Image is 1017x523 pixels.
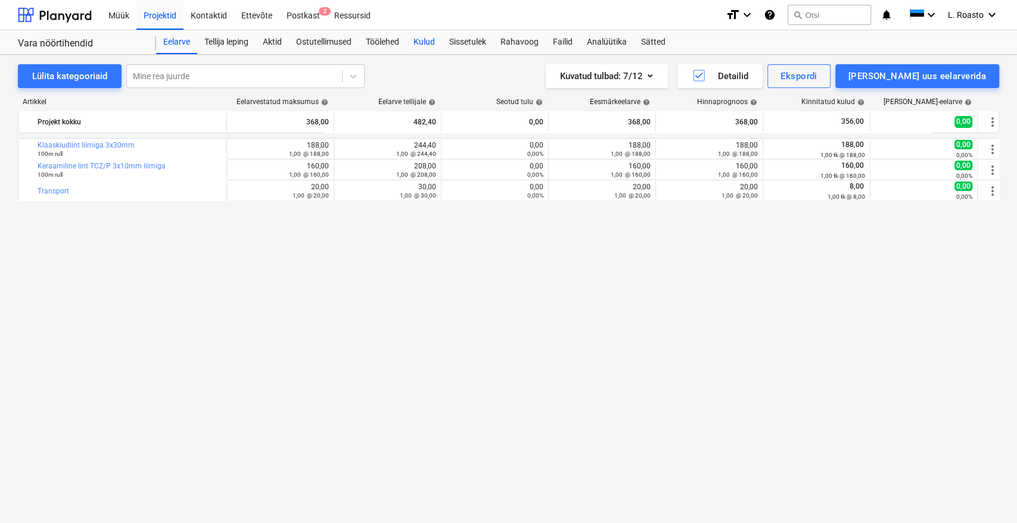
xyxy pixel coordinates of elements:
small: 1,00 @ 160,00 [289,171,329,178]
a: Transport [38,187,69,195]
span: 0,00 [954,161,972,170]
small: 1,00 @ 20,00 [293,192,329,199]
small: 1,00 tk @ 188,00 [820,152,865,158]
div: 0,00 [446,162,543,178]
a: Klaaskiudlint liimiga 3x30mm [38,141,135,149]
small: 1,00 @ 188,00 [289,151,329,157]
span: help [426,99,436,106]
small: 1,00 @ 208,00 [396,171,436,178]
small: 1,00 tk @ 160,00 [820,173,865,179]
small: 1,00 @ 20,00 [614,192,651,199]
i: Abikeskus [764,8,776,22]
div: 368,00 [232,112,329,131]
small: 1,00 @ 30,00 [400,192,436,199]
span: search [793,10,803,20]
span: 2 [319,7,331,15]
small: 100m rull [38,171,63,178]
a: Sissetulek [442,30,493,54]
a: Sätted [634,30,673,54]
span: 356,00 [840,117,865,127]
div: Kinnitatud kulud [801,98,864,106]
i: keyboard_arrow_down [985,8,999,22]
div: 208,00 [339,162,436,178]
div: 160,00 [553,162,651,178]
div: Hinnaprognoos [697,98,757,106]
button: Lülita kategooriaid [18,64,122,88]
div: 0,00 [446,141,543,158]
button: [PERSON_NAME] uus eelarverida [835,64,999,88]
a: Kulud [406,30,442,54]
div: 368,00 [553,112,651,131]
span: Rohkem tegevusi [985,163,1000,177]
i: notifications [881,8,892,22]
span: Rohkem tegevusi [985,184,1000,198]
a: Ostutellimused [289,30,359,54]
a: Eelarve [156,30,197,54]
a: Failid [546,30,580,54]
div: Töölehed [359,30,406,54]
div: Detailid [692,68,748,84]
div: Kuvatud tulbad : 7/12 [560,68,654,84]
span: L. Roasto [948,10,984,20]
div: Vara nöörtihendid [18,37,142,50]
div: 244,40 [339,141,436,158]
small: 0,00% [956,152,972,158]
small: 1,00 @ 20,00 [721,192,758,199]
div: 0,00 [446,112,543,131]
span: Rohkem tegevusi [985,115,1000,129]
div: 368,00 [661,112,758,131]
a: Rahavoog [493,30,546,54]
div: 160,00 [661,162,758,178]
span: help [640,99,650,106]
span: 8,00 [848,182,865,190]
button: Ekspordi [767,64,830,88]
span: 188,00 [840,140,865,149]
small: 1,00 @ 188,00 [718,151,758,157]
i: format_size [726,8,740,22]
span: help [748,99,757,106]
div: 160,00 [232,162,329,178]
small: 0,00% [956,173,972,179]
small: 0,00% [527,192,543,199]
small: 1,00 @ 244,40 [396,151,436,157]
small: 1,00 @ 188,00 [611,151,651,157]
div: 188,00 [661,141,758,158]
i: keyboard_arrow_down [740,8,754,22]
div: [PERSON_NAME] uus eelarverida [848,68,986,84]
div: 188,00 [232,141,329,158]
span: help [962,99,972,106]
span: help [533,99,543,106]
small: 1,00 @ 160,00 [611,171,651,178]
a: Analüütika [580,30,634,54]
span: Rohkem tegevusi [985,142,1000,156]
a: Keraamiline lint TCZ/P 3x10mm liimiga [38,162,166,170]
span: 0,00 [954,116,972,127]
div: Eesmärkeelarve [590,98,650,106]
small: 0,00% [527,171,543,178]
span: 0,00 [954,140,972,149]
a: Tellija leping [197,30,256,54]
small: 1,00 tk @ 8,00 [828,193,865,200]
div: Projekt kokku [38,112,222,131]
span: 160,00 [840,161,865,170]
div: 188,00 [553,141,651,158]
small: 1,00 @ 160,00 [718,171,758,178]
div: Ekspordi [780,68,817,84]
div: 0,00 [446,183,543,199]
small: 100m rull [38,151,63,157]
small: 0,00% [956,193,972,200]
div: Lülita kategooriaid [32,68,107,84]
div: Eelarve tellijale [378,98,436,106]
a: Aktid [256,30,289,54]
div: 20,00 [553,183,651,199]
